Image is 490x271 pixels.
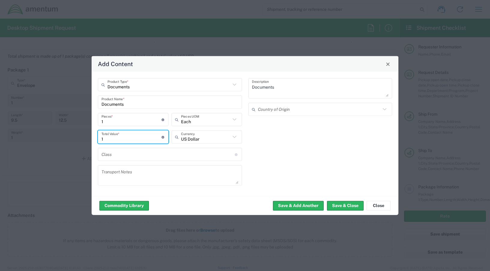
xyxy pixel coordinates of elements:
h4: Add Content [98,59,133,68]
button: Save & Add Another [273,201,324,210]
button: Save & Close [327,201,364,210]
button: Close [384,60,392,68]
button: Commodity Library [99,201,149,210]
button: Close [367,201,391,210]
